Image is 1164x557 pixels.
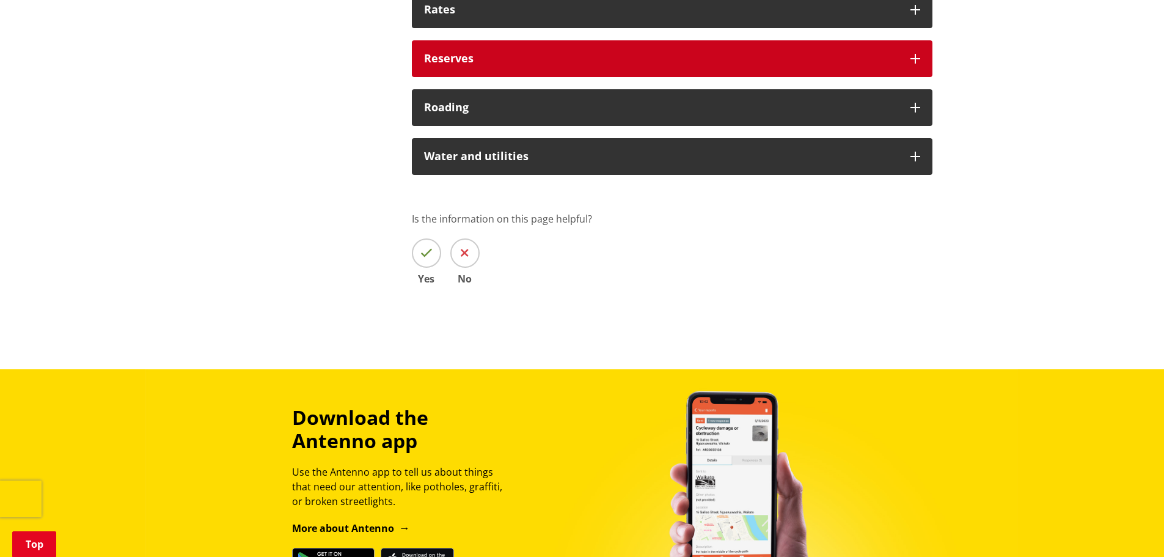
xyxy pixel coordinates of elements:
h3: Download the Antenno app [292,406,513,453]
h3: Reserves [424,53,898,65]
p: Use the Antenno app to tell us about things that need our attention, like potholes, graffiti, or ... [292,465,513,509]
p: Is the information on this page helpful? [412,212,932,226]
h3: Roading [424,101,898,114]
a: Top [12,531,56,557]
span: No [450,274,480,284]
span: Yes [412,274,441,284]
h3: Water and utilities [424,150,898,163]
iframe: Messenger Launcher [1108,506,1152,550]
a: More about Antenno [292,522,410,535]
h3: Rates [424,4,898,16]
